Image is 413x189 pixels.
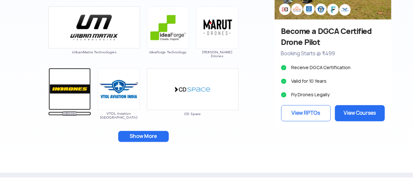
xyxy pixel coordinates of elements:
[147,86,239,116] a: CD Space
[196,6,238,48] img: ic_marutdrones.png
[281,49,385,58] p: Booking Starts @ ₹499
[48,50,140,54] span: UrbanMatrix Technologies
[147,112,239,116] span: CD Space
[147,6,189,48] img: ic_ideaforge.png
[98,86,140,119] a: VTOL Aviation [GEOGRAPHIC_DATA]
[49,68,91,110] img: ic_indrones.png
[147,68,239,110] img: ic_cdspace_double.png
[147,24,189,54] a: IdeaForge Technology
[196,50,239,58] span: [PERSON_NAME] Drones
[281,77,385,86] li: Valid for 10 Years
[48,111,91,115] span: Indrones
[335,105,385,121] a: View Courses
[281,63,385,72] li: Receive DGCA Certification
[98,111,140,119] span: VTOL Aviation [GEOGRAPHIC_DATA]
[281,105,331,121] a: View RPTOs
[281,90,385,99] li: Fly Drones Legally
[147,50,189,54] span: IdeaForge Technology
[48,86,91,115] a: Indrones
[118,131,169,142] button: Show More
[48,24,140,54] a: UrbanMatrix Technologies
[98,68,140,110] img: ic_vtolaviation.png
[48,6,140,48] img: ic_urbanmatrix_double.png
[281,26,385,48] h3: Become a DGCA Certified Drone Pilot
